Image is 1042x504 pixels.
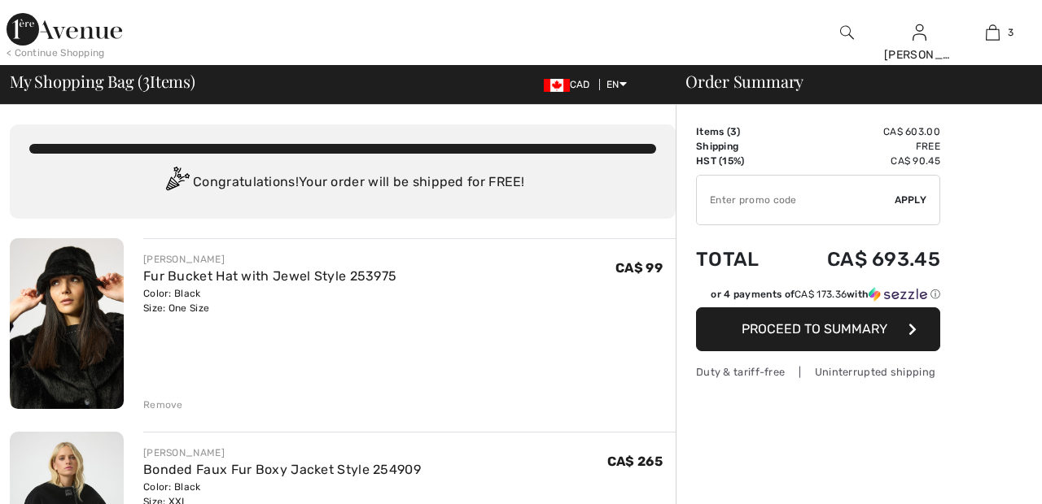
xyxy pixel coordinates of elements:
[606,79,627,90] span: EN
[742,321,887,337] span: Proceed to Summary
[29,167,656,199] div: Congratulations! Your order will be shipped for FREE!
[696,232,783,287] td: Total
[143,398,183,412] div: Remove
[7,13,122,46] img: 1ère Avenue
[869,287,927,302] img: Sezzle
[895,193,927,207] span: Apply
[957,23,1028,42] a: 3
[666,73,1032,89] div: Order Summary
[143,445,421,460] div: [PERSON_NAME]
[696,139,783,154] td: Shipping
[615,260,663,276] span: CA$ 99
[696,364,940,380] div: Duty & tariff-free | Uninterrupted shipping
[160,167,193,199] img: Congratulation2.svg
[884,46,956,63] div: [PERSON_NAME]
[783,232,940,287] td: CA$ 693.45
[1008,25,1014,40] span: 3
[607,454,663,469] span: CA$ 265
[696,154,783,168] td: HST (15%)
[783,124,940,139] td: CA$ 603.00
[795,289,847,300] span: CA$ 173.36
[696,287,940,307] div: or 4 payments ofCA$ 173.36withSezzle Click to learn more about Sezzle
[913,23,926,42] img: My Info
[10,238,124,409] img: Fur Bucket Hat with Jewel Style 253975
[840,23,854,42] img: search the website
[143,268,396,284] a: Fur Bucket Hat with Jewel Style 253975
[711,287,940,302] div: or 4 payments of with
[730,126,737,137] span: 3
[7,46,105,60] div: < Continue Shopping
[544,79,570,92] img: Canadian Dollar
[913,24,926,40] a: Sign In
[783,154,940,168] td: CA$ 90.45
[696,307,940,351] button: Proceed to Summary
[697,176,895,224] input: Promo code
[783,139,940,154] td: Free
[544,79,597,90] span: CAD
[696,124,783,139] td: Items ( )
[143,286,396,315] div: Color: Black Size: One Size
[10,73,195,89] span: My Shopping Bag ( Items)
[143,252,396,267] div: [PERSON_NAME]
[142,69,150,90] span: 3
[986,23,1000,42] img: My Bag
[143,462,421,477] a: Bonded Faux Fur Boxy Jacket Style 254909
